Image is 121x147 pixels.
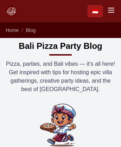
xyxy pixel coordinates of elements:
[6,6,17,17] img: Bali Pizza Party Logo
[19,41,102,51] h1: Bali Pizza Party Blog
[38,102,83,147] img: Bali Pizza Party Blog
[88,5,103,17] a: Beralih ke Bahasa Indonesia
[6,60,115,94] p: Pizza, parties, and Bali vibes — it's all here! Get inspired with tips for hosting epic villa gat...
[21,27,23,34] li: /
[26,27,36,33] a: Blog
[6,27,19,33] a: Home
